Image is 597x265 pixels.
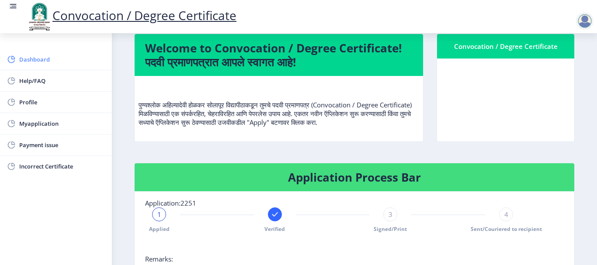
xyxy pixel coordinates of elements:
[389,210,392,219] span: 3
[374,225,407,233] span: Signed/Print
[145,255,173,263] span: Remarks:
[145,170,564,184] h4: Application Process Bar
[471,225,542,233] span: Sent/Couriered to recipient
[19,76,105,86] span: Help/FAQ
[157,210,161,219] span: 1
[19,161,105,172] span: Incorrect Certificate
[504,210,508,219] span: 4
[145,199,196,207] span: Application:2251
[19,140,105,150] span: Payment issue
[149,225,170,233] span: Applied
[19,54,105,65] span: Dashboard
[26,7,236,24] a: Convocation / Degree Certificate
[264,225,285,233] span: Verified
[448,41,564,52] div: Convocation / Degree Certificate
[19,97,105,107] span: Profile
[26,2,52,31] img: logo
[19,118,105,129] span: Myapplication
[145,41,413,69] h4: Welcome to Convocation / Degree Certificate! पदवी प्रमाणपत्रात आपले स्वागत आहे!
[139,83,419,127] p: पुण्यश्लोक अहिल्यादेवी होळकर सोलापूर विद्यापीठाकडून तुमचे पदवी प्रमाणपत्र (Convocation / Degree C...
